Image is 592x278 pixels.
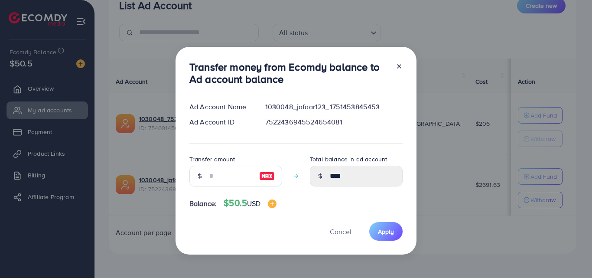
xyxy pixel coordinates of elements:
img: image [259,171,275,181]
label: Total balance in ad account [310,155,387,164]
div: 1030048_jafaar123_1751453845453 [258,102,410,112]
span: Cancel [330,227,351,236]
button: Apply [369,222,403,241]
iframe: Chat [555,239,585,271]
div: Ad Account ID [182,117,258,127]
span: Apply [378,227,394,236]
h4: $50.5 [224,198,276,209]
div: 7522436945524654081 [258,117,410,127]
label: Transfer amount [189,155,235,164]
h3: Transfer money from Ecomdy balance to Ad account balance [189,61,389,86]
div: Ad Account Name [182,102,258,112]
img: image [268,200,276,208]
span: Balance: [189,199,217,209]
button: Cancel [319,222,362,241]
span: USD [247,199,260,208]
